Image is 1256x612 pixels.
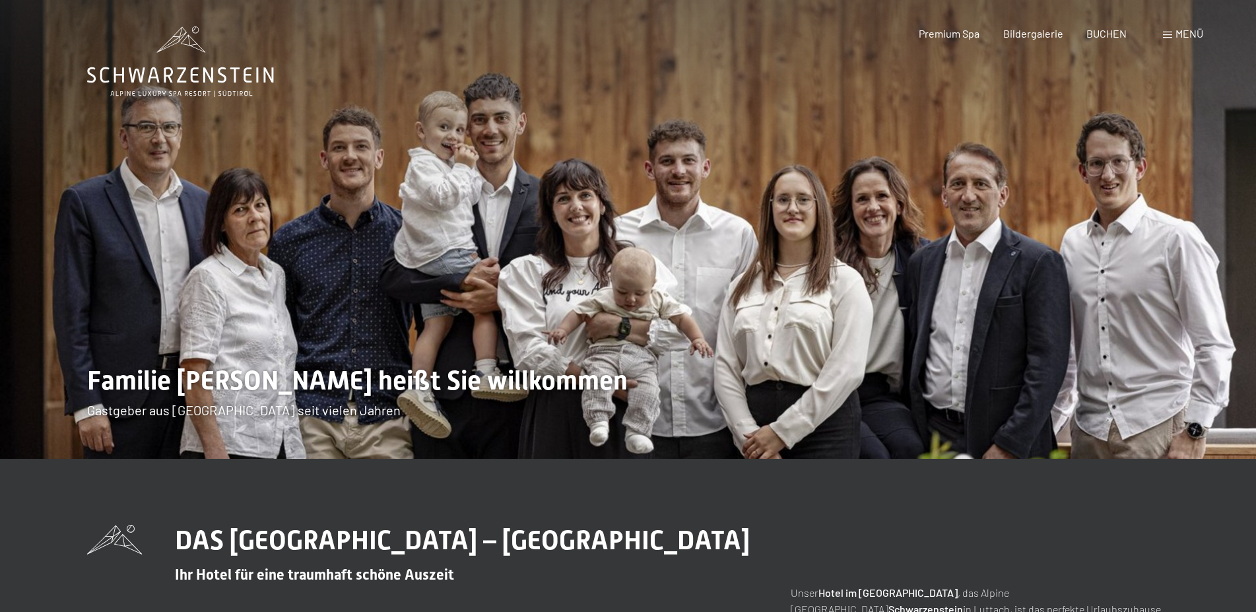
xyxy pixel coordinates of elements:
[175,525,750,556] span: DAS [GEOGRAPHIC_DATA] – [GEOGRAPHIC_DATA]
[1175,27,1203,40] span: Menü
[87,365,628,396] span: Familie [PERSON_NAME] heißt Sie willkommen
[87,402,401,418] span: Gastgeber aus [GEOGRAPHIC_DATA] seit vielen Jahren
[175,566,454,583] span: Ihr Hotel für eine traumhaft schöne Auszeit
[919,27,979,40] a: Premium Spa
[1003,27,1063,40] a: Bildergalerie
[1086,27,1127,40] a: BUCHEN
[818,586,958,599] strong: Hotel im [GEOGRAPHIC_DATA]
